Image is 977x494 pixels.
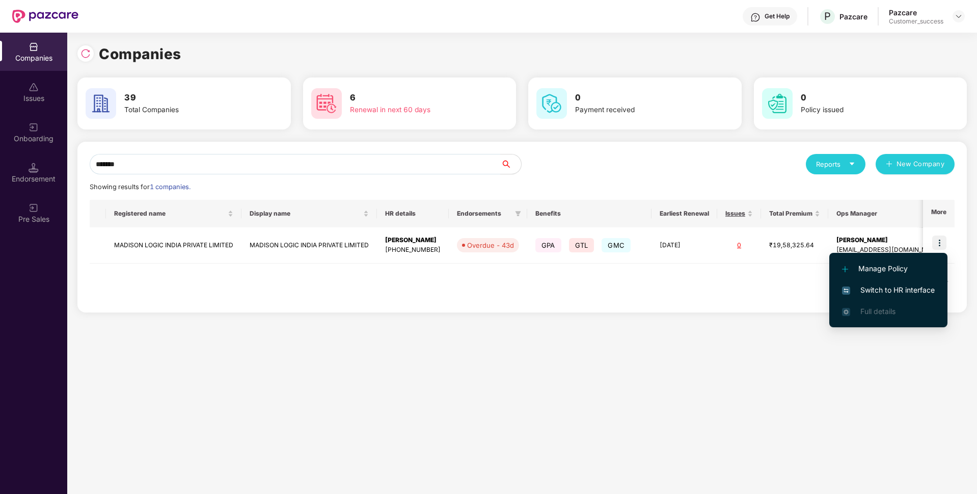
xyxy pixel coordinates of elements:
[124,91,253,105] h3: 39
[836,245,942,255] div: [EMAIL_ADDRESS][DOMAIN_NAME]
[457,210,511,218] span: Endorsements
[816,159,855,169] div: Reports
[836,210,934,218] span: Ops Manager
[311,88,342,119] img: svg+xml;base64,PHN2ZyB4bWxucz0iaHR0cDovL3d3dy53My5vcmcvMjAwMC9zdmciIHdpZHRoPSI2MCIgaGVpZ2h0PSI2MC...
[765,12,790,20] div: Get Help
[889,8,943,17] div: Pazcare
[762,88,793,119] img: svg+xml;base64,PHN2ZyB4bWxucz0iaHR0cDovL3d3dy53My5vcmcvMjAwMC9zdmciIHdpZHRoPSI2MCIgaGVpZ2h0PSI2MC...
[500,160,521,168] span: search
[769,210,812,218] span: Total Premium
[515,211,521,217] span: filter
[842,263,935,274] span: Manage Policy
[29,122,39,133] img: svg+xml;base64,PHN2ZyB3aWR0aD0iMjAiIGhlaWdodD0iMjAiIHZpZXdCb3g9IjAgMCAyMCAyMCIgZmlsbD0ibm9uZSIgeG...
[29,42,39,52] img: svg+xml;base64,PHN2ZyBpZD0iQ29tcGFuaWVzIiB4bWxucz0iaHR0cDovL3d3dy53My5vcmcvMjAwMC9zdmciIHdpZHRoPS...
[839,12,867,21] div: Pazcare
[717,200,761,227] th: Issues
[527,200,652,227] th: Benefits
[824,10,831,22] span: P
[849,161,855,167] span: caret-down
[513,207,523,220] span: filter
[90,183,191,191] span: Showing results for
[842,287,850,295] img: svg+xml;base64,PHN2ZyB4bWxucz0iaHR0cDovL3d3dy53My5vcmcvMjAwMC9zdmciIHdpZHRoPSIxNiIgaGVpZ2h0PSIxNi...
[889,17,943,25] div: Customer_success
[932,236,946,250] img: icon
[842,266,848,272] img: svg+xml;base64,PHN2ZyB4bWxucz0iaHR0cDovL3d3dy53My5vcmcvMjAwMC9zdmciIHdpZHRoPSIxMi4yMDEiIGhlaWdodD...
[860,307,895,316] span: Full details
[12,10,78,23] img: New Pazcare Logo
[842,284,935,296] span: Switch to HR interface
[467,240,514,250] div: Overdue - 43d
[350,105,478,116] div: Renewal in next 60 days
[725,210,745,218] span: Issues
[250,210,361,218] span: Display name
[29,82,39,92] img: svg+xml;base64,PHN2ZyBpZD0iSXNzdWVzX2Rpc2FibGVkIiB4bWxucz0iaHR0cDovL3d3dy53My5vcmcvMjAwMC9zdmciIH...
[535,238,561,252] span: GPA
[652,200,717,227] th: Earliest Renewal
[801,91,929,105] h3: 0
[569,238,594,252] span: GTL
[750,12,761,22] img: svg+xml;base64,PHN2ZyBpZD0iSGVscC0zMngzMiIgeG1sbnM9Imh0dHA6Ly93d3cudzMub3JnLzIwMDAvc3ZnIiB3aWR0aD...
[886,161,892,169] span: plus
[897,159,945,169] span: New Company
[377,200,449,227] th: HR details
[923,200,955,227] th: More
[575,105,703,116] div: Payment received
[241,227,377,264] td: MADISON LOGIC INDIA PRIVATE LIMITED
[876,154,955,174] button: plusNew Company
[769,241,820,250] div: ₹19,58,325.64
[385,245,441,255] div: [PHONE_NUMBER]
[29,203,39,213] img: svg+xml;base64,PHN2ZyB3aWR0aD0iMjAiIGhlaWdodD0iMjAiIHZpZXdCb3g9IjAgMCAyMCAyMCIgZmlsbD0ibm9uZSIgeG...
[761,200,828,227] th: Total Premium
[955,12,963,20] img: svg+xml;base64,PHN2ZyBpZD0iRHJvcGRvd24tMzJ4MzIiIHhtbG5zPSJodHRwOi8vd3d3LnczLm9yZy8yMDAwL3N2ZyIgd2...
[801,105,929,116] div: Policy issued
[350,91,478,105] h3: 6
[124,105,253,116] div: Total Companies
[385,236,441,245] div: [PERSON_NAME]
[86,88,116,119] img: svg+xml;base64,PHN2ZyB4bWxucz0iaHR0cDovL3d3dy53My5vcmcvMjAwMC9zdmciIHdpZHRoPSI2MCIgaGVpZ2h0PSI2MC...
[29,163,39,173] img: svg+xml;base64,PHN2ZyB3aWR0aD0iMTQuNSIgaGVpZ2h0PSIxNC41IiB2aWV3Qm94PSIwIDAgMTYgMTYiIGZpbGw9Im5vbm...
[725,241,753,250] div: 0
[150,183,191,191] span: 1 companies.
[106,227,241,264] td: MADISON LOGIC INDIA PRIVATE LIMITED
[80,48,91,59] img: svg+xml;base64,PHN2ZyBpZD0iUmVsb2FkLTMyeDMyIiB4bWxucz0iaHR0cDovL3d3dy53My5vcmcvMjAwMC9zdmciIHdpZH...
[602,238,631,252] span: GMC
[241,200,377,227] th: Display name
[836,236,942,245] div: [PERSON_NAME]
[652,227,717,264] td: [DATE]
[106,200,241,227] th: Registered name
[500,154,522,174] button: search
[536,88,567,119] img: svg+xml;base64,PHN2ZyB4bWxucz0iaHR0cDovL3d3dy53My5vcmcvMjAwMC9zdmciIHdpZHRoPSI2MCIgaGVpZ2h0PSI2MC...
[99,43,181,65] h1: Companies
[842,308,850,316] img: svg+xml;base64,PHN2ZyB4bWxucz0iaHR0cDovL3d3dy53My5vcmcvMjAwMC9zdmciIHdpZHRoPSIxNi4zNjMiIGhlaWdodD...
[114,210,226,218] span: Registered name
[575,91,703,105] h3: 0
